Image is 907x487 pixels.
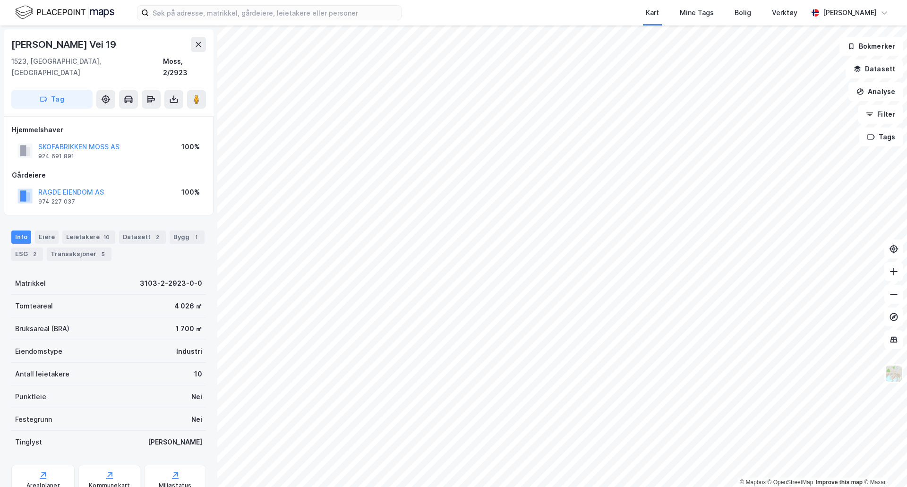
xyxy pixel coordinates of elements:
div: 1523, [GEOGRAPHIC_DATA], [GEOGRAPHIC_DATA] [11,56,163,78]
div: 924 691 891 [38,153,74,160]
div: [PERSON_NAME] Vei 19 [11,37,118,52]
div: 1 700 ㎡ [176,323,202,334]
img: Z [885,365,903,383]
iframe: Chat Widget [860,442,907,487]
button: Bokmerker [839,37,903,56]
div: Transaksjoner [47,248,111,261]
div: 5 [98,249,108,259]
div: Nei [191,391,202,402]
a: Improve this map [816,479,863,486]
a: OpenStreetMap [768,479,813,486]
div: Kontrollprogram for chat [860,442,907,487]
div: Tomteareal [15,300,53,312]
div: Verktøy [772,7,797,18]
div: 2 [153,232,162,242]
div: [PERSON_NAME] [823,7,877,18]
div: Bruksareal (BRA) [15,323,69,334]
div: 4 026 ㎡ [174,300,202,312]
div: Mine Tags [680,7,714,18]
div: Eiere [35,231,59,244]
div: Bolig [735,7,751,18]
div: 10 [102,232,111,242]
div: ESG [11,248,43,261]
div: Antall leietakere [15,368,69,380]
div: Nei [191,414,202,425]
div: 100% [181,141,200,153]
div: Industri [176,346,202,357]
div: Info [11,231,31,244]
div: Datasett [119,231,166,244]
div: Festegrunn [15,414,52,425]
button: Datasett [846,60,903,78]
a: Mapbox [740,479,766,486]
div: [PERSON_NAME] [148,436,202,448]
div: Eiendomstype [15,346,62,357]
button: Tags [859,128,903,146]
img: logo.f888ab2527a4732fd821a326f86c7f29.svg [15,4,114,21]
div: Bygg [170,231,205,244]
div: 10 [194,368,202,380]
div: 2 [30,249,39,259]
div: Punktleie [15,391,46,402]
div: 1 [191,232,201,242]
div: Hjemmelshaver [12,124,205,136]
div: Matrikkel [15,278,46,289]
div: Gårdeiere [12,170,205,181]
div: Moss, 2/2923 [163,56,206,78]
div: Kart [646,7,659,18]
div: 100% [181,187,200,198]
div: 3103-2-2923-0-0 [140,278,202,289]
div: Tinglyst [15,436,42,448]
input: Søk på adresse, matrikkel, gårdeiere, leietakere eller personer [149,6,401,20]
div: 974 227 037 [38,198,75,205]
button: Analyse [848,82,903,101]
div: Leietakere [62,231,115,244]
button: Tag [11,90,93,109]
button: Filter [858,105,903,124]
